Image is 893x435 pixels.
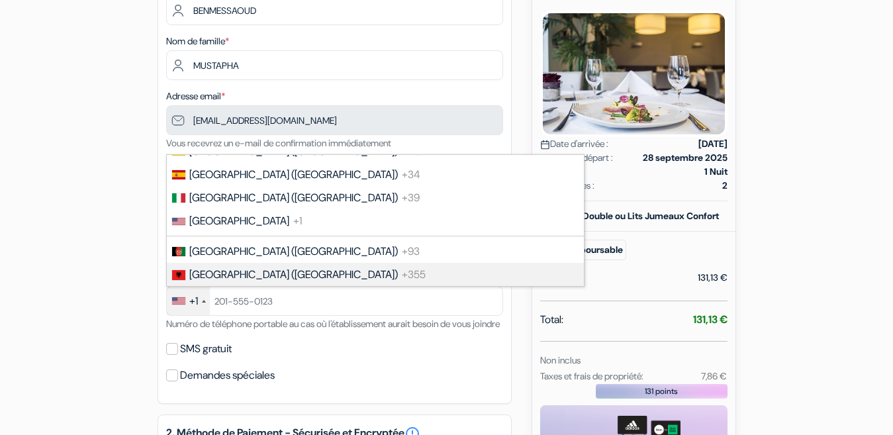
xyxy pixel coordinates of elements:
b: Chambre Double ou Lits Jumeaux Confort [540,210,719,222]
span: Date de départ : [540,151,613,165]
label: Adresse email [166,89,225,103]
span: +355 [402,267,426,281]
span: [GEOGRAPHIC_DATA] (‫[GEOGRAPHIC_DATA]‬‎) [189,244,398,258]
span: 131 points [645,385,678,397]
label: Demandes spéciales [180,366,275,385]
ul: List of countries [166,154,585,287]
label: SMS gratuit [180,340,232,358]
small: 7,86 € [701,370,727,382]
span: [GEOGRAPHIC_DATA] [189,214,289,228]
span: +93 [402,244,420,258]
strong: 1 Nuit [704,165,728,179]
img: calendar.svg [540,140,550,150]
input: Entrer adresse e-mail [166,105,503,135]
span: [GEOGRAPHIC_DATA] ([GEOGRAPHIC_DATA]) [189,191,398,205]
label: Nom de famille [166,34,229,48]
span: [GEOGRAPHIC_DATA] ([GEOGRAPHIC_DATA]) [189,168,398,181]
div: United States: +1 [167,287,210,315]
small: Numéro de téléphone portable au cas où l'établissement aurait besoin de vous joindre [166,318,500,330]
small: Vous recevrez un e-mail de confirmation immédiatement [166,137,391,149]
input: 201-555-0123 [166,286,503,316]
span: +39 [402,191,420,205]
strong: [DATE] [698,137,728,151]
small: Non inclus [540,354,581,366]
span: Date d'arrivée : [540,137,608,151]
span: [GEOGRAPHIC_DATA] ([GEOGRAPHIC_DATA]) [189,267,398,281]
input: Entrer le nom de famille [166,50,503,80]
span: Total: [540,312,563,328]
small: Taxes et frais de propriété: [540,370,643,382]
strong: 131,13 € [693,313,728,326]
span: +34 [402,168,420,181]
strong: 28 septembre 2025 [643,151,728,165]
div: 131,13 € [698,271,728,285]
strong: 2 [722,179,728,193]
span: +1 [293,214,302,228]
div: +1 [189,293,198,309]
